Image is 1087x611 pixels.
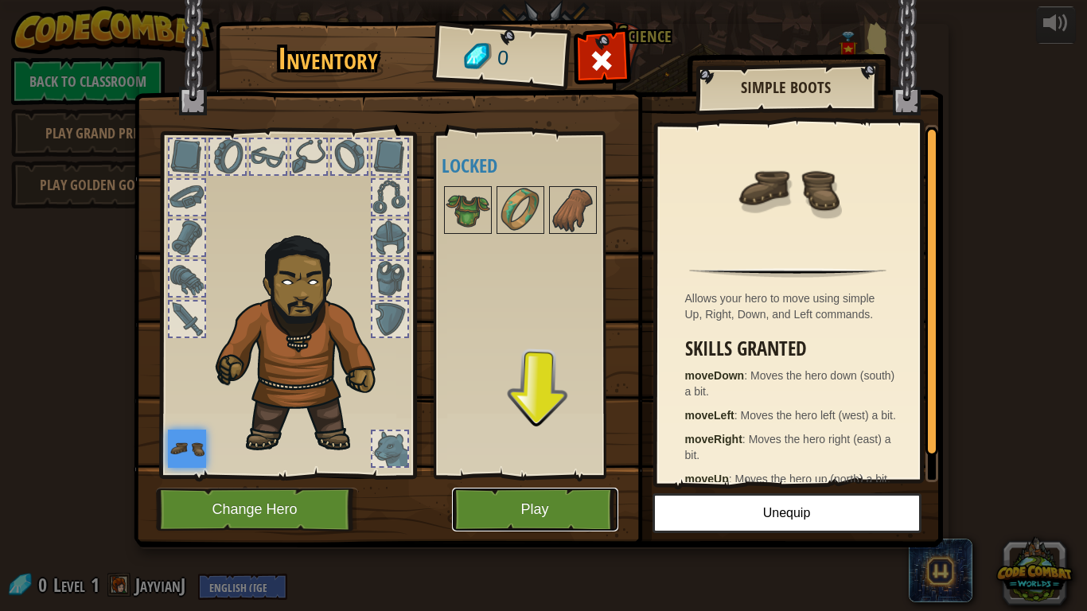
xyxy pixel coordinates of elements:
[685,433,742,446] strong: moveRight
[498,188,543,232] img: portrait.png
[729,473,735,485] span: :
[685,369,745,382] strong: moveDown
[689,268,886,278] img: hr.png
[156,488,358,531] button: Change Hero
[496,44,509,73] span: 0
[742,433,749,446] span: :
[452,488,618,531] button: Play
[685,338,899,360] h3: Skills Granted
[168,430,206,468] img: portrait.png
[227,42,430,76] h1: Inventory
[734,409,741,422] span: :
[685,473,729,485] strong: moveUp
[685,369,895,398] span: Moves the hero down (south) a bit.
[442,155,629,176] h4: Locked
[735,473,890,485] span: Moves the hero up (north) a bit.
[711,79,861,96] h2: Simple Boots
[685,433,891,461] span: Moves the hero right (east) a bit.
[208,224,403,455] img: duelist_hair.png
[744,369,750,382] span: :
[685,290,899,322] div: Allows your hero to move using simple Up, Right, Down, and Left commands.
[741,409,896,422] span: Moves the hero left (west) a bit.
[446,188,490,232] img: portrait.png
[685,409,734,422] strong: moveLeft
[736,137,840,240] img: portrait.png
[653,493,921,533] button: Unequip
[551,188,595,232] img: portrait.png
